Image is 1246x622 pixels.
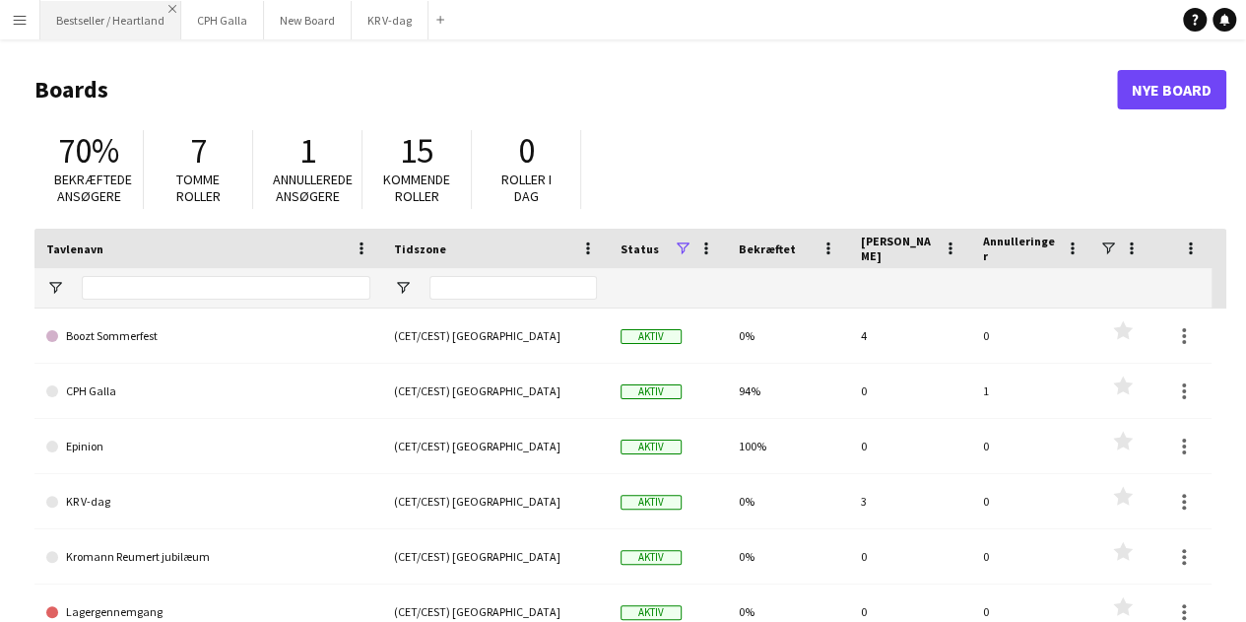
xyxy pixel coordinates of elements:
[849,309,971,363] div: 4
[621,384,682,399] span: Aktiv
[46,309,370,364] a: Boozt Sommerfest
[181,1,264,39] button: CPH Galla
[394,279,412,297] button: Åbn Filtermenu
[382,419,609,473] div: (CET/CEST) [GEOGRAPHIC_DATA]
[983,234,1058,263] span: Annulleringer
[621,495,682,510] span: Aktiv
[82,276,370,300] input: Tavlenavn Filter Input
[190,129,207,173] span: 7
[46,279,64,297] button: Åbn Filtermenu
[46,529,370,585] a: Kromann Reumert jubilæum
[971,309,1093,363] div: 0
[621,550,682,565] span: Aktiv
[727,529,849,584] div: 0%
[429,276,597,300] input: Tidszone Filter Input
[727,309,849,363] div: 0%
[400,129,433,173] span: 15
[971,474,1093,528] div: 0
[621,605,682,620] span: Aktiv
[54,171,132,205] span: Bekræftede ansøgere
[273,171,353,205] span: Annullerede ansøgere
[739,242,796,256] span: Bekræftet
[394,242,446,256] span: Tidszone
[176,171,221,205] span: Tomme roller
[382,474,609,528] div: (CET/CEST) [GEOGRAPHIC_DATA]
[621,440,682,454] span: Aktiv
[46,242,103,256] span: Tavlenavn
[849,529,971,584] div: 0
[971,529,1093,584] div: 0
[46,419,370,474] a: Epinion
[264,1,352,39] button: New Board
[849,474,971,528] div: 3
[849,364,971,418] div: 0
[501,171,552,205] span: Roller i dag
[34,75,1117,104] h1: Boards
[46,364,370,419] a: CPH Galla
[382,309,609,363] div: (CET/CEST) [GEOGRAPHIC_DATA]
[40,1,181,39] button: Bestseller / Heartland
[58,129,119,173] span: 70%
[518,129,535,173] span: 0
[1117,70,1226,109] a: Nye Board
[352,1,428,39] button: KR V-dag
[621,329,682,344] span: Aktiv
[861,234,936,263] span: [PERSON_NAME]
[383,171,450,205] span: Kommende roller
[971,364,1093,418] div: 1
[727,474,849,528] div: 0%
[971,419,1093,473] div: 0
[382,529,609,584] div: (CET/CEST) [GEOGRAPHIC_DATA]
[727,364,849,418] div: 94%
[299,129,316,173] span: 1
[727,419,849,473] div: 100%
[382,364,609,418] div: (CET/CEST) [GEOGRAPHIC_DATA]
[46,474,370,529] a: KR V-dag
[621,242,659,256] span: Status
[849,419,971,473] div: 0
